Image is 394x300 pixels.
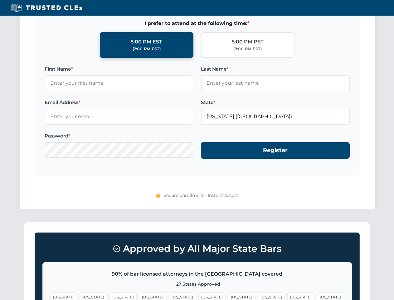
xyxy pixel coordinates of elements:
[163,192,239,199] span: Secure enrollment • Instant access
[42,240,352,257] h3: Approved by All Major State Bars
[201,65,350,73] label: Last Name
[9,3,84,12] img: Trusted CLEs
[133,46,161,52] div: (2:00 PM PST)
[50,270,344,278] p: 90% of bar licensed attorneys in the [GEOGRAPHIC_DATA] covered
[45,65,193,73] label: First Name
[50,281,344,287] p: +27 States Approved
[201,99,350,106] label: State
[201,75,350,91] input: Enter your last name
[45,99,193,106] label: Email Address
[201,142,350,159] button: Register
[233,46,262,52] div: (8:00 PM EST)
[131,38,162,46] div: 5:00 PM EST
[201,109,350,124] input: Florida (FL)
[45,109,193,124] input: Enter your email
[45,75,193,91] input: Enter your first name
[156,192,161,197] img: 🔒
[45,132,193,140] label: Password
[232,38,264,46] div: 5:00 PM PST
[45,19,350,27] span: I prefer to attend at the following time:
